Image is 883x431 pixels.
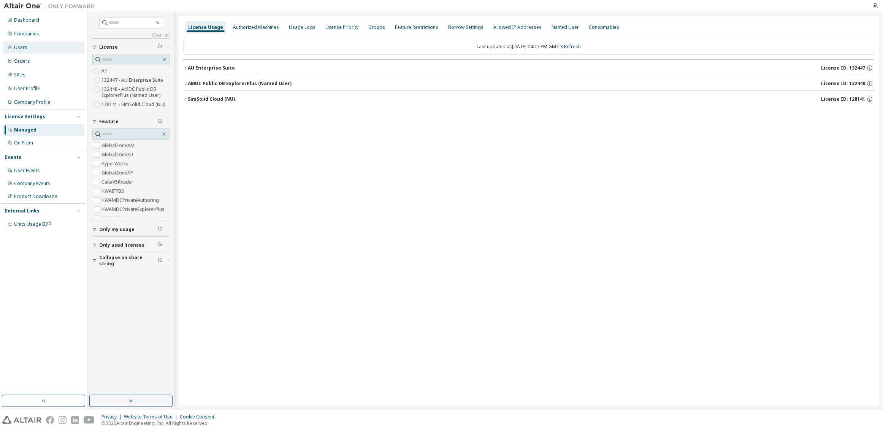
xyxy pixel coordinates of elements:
div: Authorized Machines [233,24,279,30]
div: Website Terms of Use [124,414,180,420]
div: Last updated at: [DATE] 04:27 PM GMT-3 [183,39,875,55]
label: 128141 - SimSolid Cloud (NU) [101,100,166,109]
div: Managed [14,127,36,133]
span: License ID: 132448 [821,81,866,87]
div: Company Events [14,181,50,187]
div: Borrow Settings [448,24,484,30]
img: facebook.svg [46,416,54,424]
label: GlobalZoneAP [101,168,135,177]
label: HyperWorks [101,159,130,168]
div: Named User [552,24,579,30]
img: altair_logo.svg [2,416,41,424]
img: instagram.svg [59,416,67,424]
span: Collapse on share string [99,255,158,267]
span: License [99,44,118,50]
div: Company Profile [14,99,50,105]
div: License Settings [5,114,45,120]
div: External Links [5,208,40,214]
button: Collapse on share string [92,252,170,269]
div: License Priority [325,24,358,30]
div: Events [5,154,21,160]
label: HWAMDCPrivateAuthoring [101,196,160,205]
div: Groups [368,24,385,30]
span: License ID: 128141 [821,96,866,102]
span: Clear filter [158,242,163,248]
div: Companies [14,31,39,37]
span: Units Usage BI [14,221,51,227]
label: 132447 - AU Enterprise Suite [101,76,165,85]
div: SimSolid Cloud (NU) [188,96,235,102]
div: Orders [14,58,30,64]
div: AU Enterprise Suite [188,65,235,71]
label: HWAIFPBS [101,187,125,196]
div: Usage Logs [289,24,315,30]
div: Feature Restrictions [395,24,438,30]
div: Cookie Consent [180,414,219,420]
div: License Usage [188,24,223,30]
img: Altair One [4,2,99,10]
label: All [101,67,108,76]
span: Clear filter [158,258,163,264]
div: Privacy [101,414,124,420]
button: Only used licenses [92,237,170,254]
div: AMDC Public DB ExplorerPlus (Named User) [188,81,292,87]
span: Feature [99,119,119,125]
div: User Profile [14,86,40,92]
a: Refresh [564,43,581,50]
div: Users [14,44,27,51]
button: Feature [92,113,170,130]
div: On Prem [14,140,33,146]
label: CatiaV5Reader [101,177,135,187]
button: Only my usage [92,221,170,238]
button: License [92,39,170,55]
div: SKUs [14,72,25,78]
label: HWAMDCPrivateExplorerPlus [101,205,166,214]
img: youtube.svg [84,416,95,424]
div: User Events [14,168,40,174]
img: linkedin.svg [71,416,79,424]
p: © 2025 Altair Engineering, Inc. All Rights Reserved. [101,420,219,426]
label: GlobalZoneAM [101,141,136,150]
div: Consumables [589,24,620,30]
label: 132448 - AMDC Public DB ExplorerPlus (Named User) [101,85,170,100]
button: AU Enterprise SuiteLicense ID: 132447 [183,60,875,76]
button: SimSolid Cloud (NU)License ID: 128141 [183,91,875,108]
span: Only my usage [99,227,135,233]
button: AMDC Public DB ExplorerPlus (Named User)License ID: 132448 [183,75,875,92]
div: Product Downloads [14,193,57,200]
div: Dashboard [14,17,39,23]
span: License ID: 132447 [821,65,866,71]
label: HWAWPF [101,214,122,223]
span: Clear filter [158,44,163,50]
span: Clear filter [158,119,163,125]
span: Clear filter [158,227,163,233]
span: Only used licenses [99,242,144,248]
a: Clear all [92,32,170,38]
label: GlobalZoneEU [101,150,135,159]
div: Allowed IP Addresses [493,24,542,30]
